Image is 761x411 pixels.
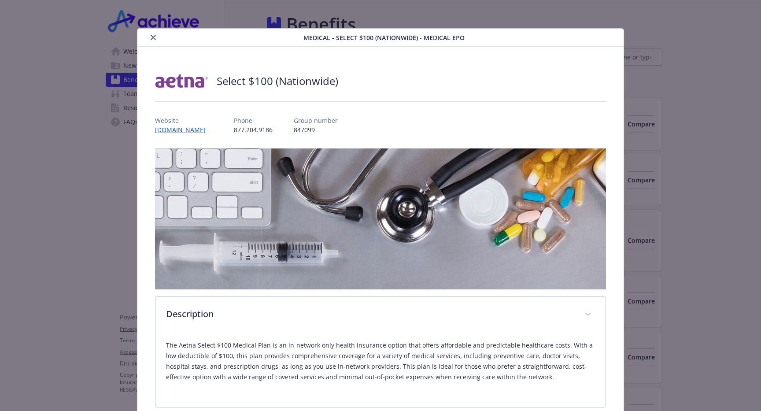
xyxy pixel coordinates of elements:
div: Description [155,297,606,333]
h2: Select $100 (Nationwide) [217,74,338,89]
img: banner [155,148,606,289]
a: [DOMAIN_NAME] [155,126,213,134]
span: Medical - Select $100 (Nationwide) - Medical EPO [303,33,465,42]
p: Phone [234,116,273,125]
p: The Aetna Select $100 Medical Plan is an in-network only health insurance option that offers affo... [166,340,595,382]
p: 847099 [294,125,338,134]
p: Website [155,116,213,125]
p: Description [166,307,574,321]
p: Group number [294,116,338,125]
img: Aetna Inc [155,68,208,94]
button: close [148,32,159,43]
p: 877.204.9186 [234,125,273,134]
div: Description [155,333,606,407]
